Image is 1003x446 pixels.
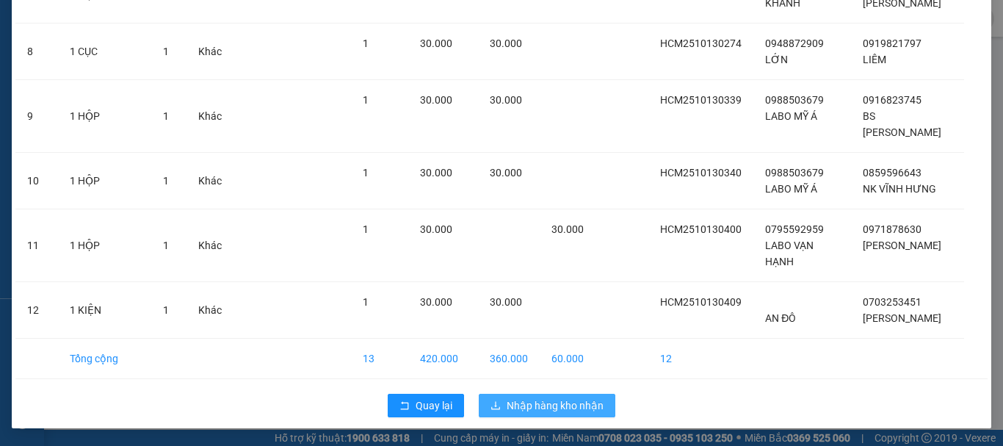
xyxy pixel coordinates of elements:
span: 1 [163,46,169,57]
td: 9 [15,80,58,153]
span: HCM2510130339 [660,94,742,106]
td: Khác [187,209,233,282]
span: LABO VẠN HẠNH [765,240,814,267]
span: 1 [163,304,169,316]
span: 1 [163,240,169,251]
td: 13 [351,339,408,379]
span: 30.000 [551,223,584,235]
span: download [490,400,501,412]
span: 1 [163,110,169,122]
span: 1 [363,167,369,179]
td: 12 [15,282,58,339]
td: 1 HỘP [58,80,151,153]
td: 1 CỤC [58,24,151,80]
span: 30.000 [420,37,452,49]
span: 0988503679 [765,94,824,106]
span: 30.000 [490,167,522,179]
span: 0795592959 [765,223,824,235]
span: Quay lại [416,398,452,414]
td: 1 HỘP [58,209,151,282]
td: Tổng cộng [58,339,151,379]
span: 1 [363,37,369,49]
td: 12 [648,339,753,379]
td: 10 [15,153,58,209]
td: 8 [15,24,58,80]
span: 30.000 [420,167,452,179]
span: 1 [363,296,369,308]
span: 0916823745 [863,94,921,106]
span: AN ĐÔ [765,312,796,324]
span: 30.000 [420,296,452,308]
button: rollbackQuay lại [388,394,464,417]
span: HCM2510130409 [660,296,742,308]
span: 0859596643 [863,167,921,179]
span: 0988503679 [765,167,824,179]
span: 0971878630 [863,223,921,235]
span: 0919821797 [863,37,921,49]
span: 30.000 [490,37,522,49]
td: Khác [187,80,233,153]
span: NK VĨNH HƯNG [863,183,936,195]
span: HCM2510130400 [660,223,742,235]
span: 30.000 [420,223,452,235]
span: BS [PERSON_NAME] [863,110,941,138]
td: 1 KIỆN [58,282,151,339]
td: Khác [187,282,233,339]
button: downloadNhập hàng kho nhận [479,394,615,417]
span: LABO MỸ Á [765,110,817,122]
span: LIÊM [863,54,886,65]
span: [PERSON_NAME] [863,240,941,251]
span: 1 [163,175,169,187]
span: LỚN [765,54,788,65]
span: 30.000 [490,296,522,308]
span: HCM2510130340 [660,167,742,179]
span: [PERSON_NAME] [863,312,941,324]
td: 1 HỘP [58,153,151,209]
span: Nhập hàng kho nhận [507,398,604,414]
span: 30.000 [420,94,452,106]
td: 420.000 [408,339,478,379]
span: 1 [363,223,369,235]
span: rollback [399,400,410,412]
td: Khác [187,153,233,209]
span: 30.000 [490,94,522,106]
td: 360.000 [478,339,540,379]
span: 0703253451 [863,296,921,308]
td: 11 [15,209,58,282]
span: HCM2510130274 [660,37,742,49]
td: Khác [187,24,233,80]
span: LABO MỸ Á [765,183,817,195]
span: 1 [363,94,369,106]
td: 60.000 [540,339,595,379]
span: 0948872909 [765,37,824,49]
